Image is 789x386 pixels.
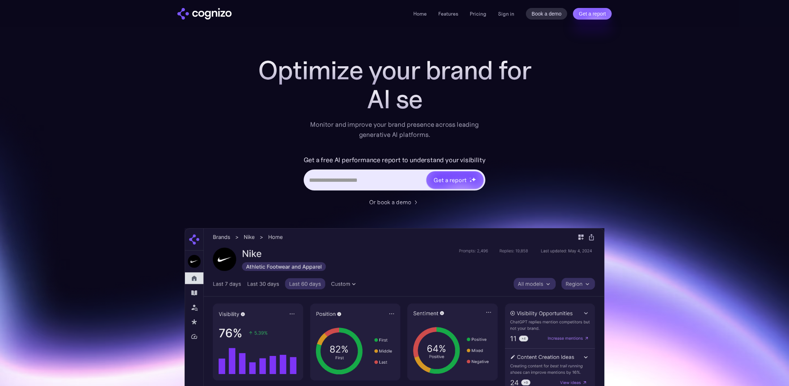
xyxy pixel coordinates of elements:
a: home [177,8,232,20]
img: star [469,177,471,179]
a: Features [438,11,458,17]
a: Or book a demo [369,198,420,206]
form: Hero URL Input Form [304,154,486,194]
a: Sign in [498,9,514,18]
a: Get a reportstarstarstar [426,171,484,189]
img: star [471,177,476,182]
img: star [469,180,472,182]
h1: Optimize your brand for [250,56,539,85]
a: Home [413,11,427,17]
div: Or book a demo [369,198,411,206]
div: Get a report [434,176,466,184]
div: AI se [250,85,539,114]
label: Get a free AI performance report to understand your visibility [304,154,486,166]
a: Get a report [573,8,612,20]
div: Monitor and improve your brand presence across leading generative AI platforms. [305,119,484,140]
a: Book a demo [526,8,568,20]
img: cognizo logo [177,8,232,20]
a: Pricing [470,11,486,17]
